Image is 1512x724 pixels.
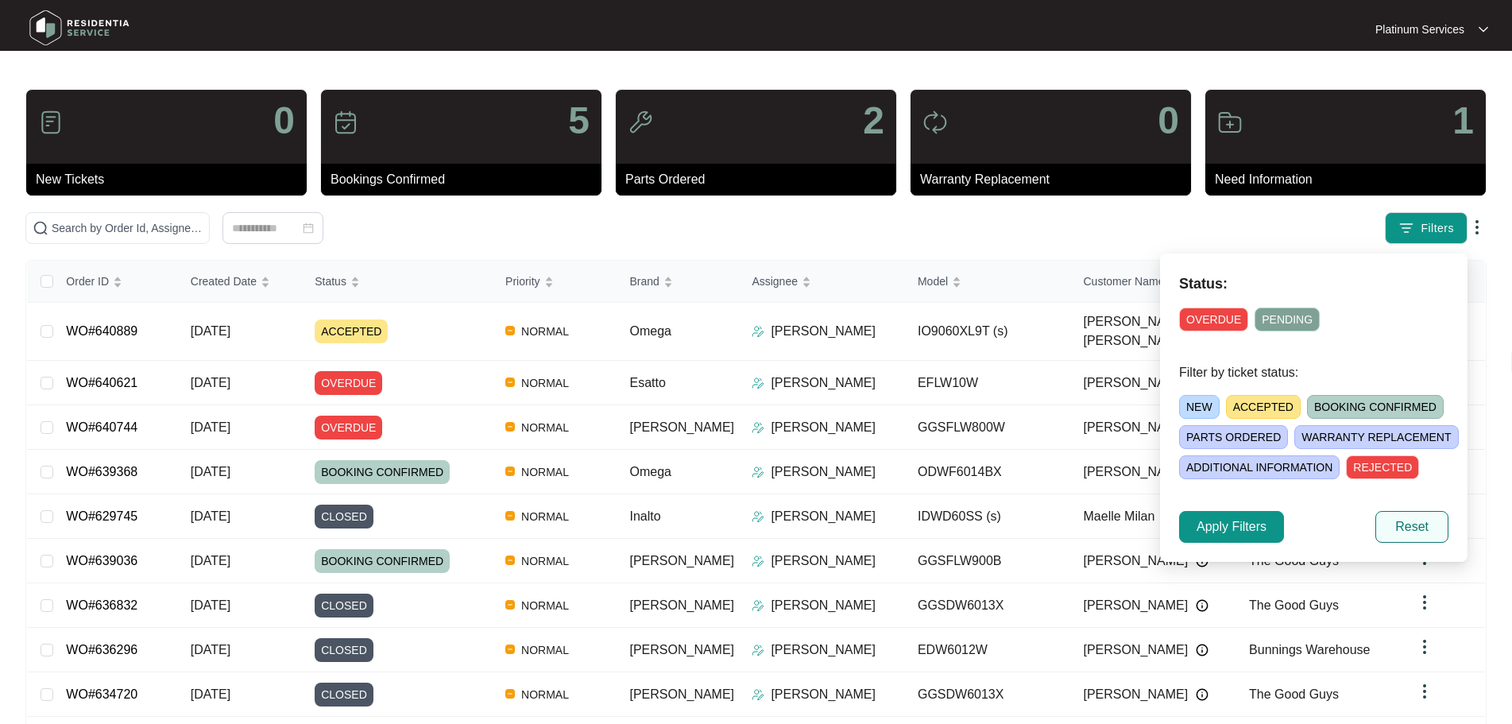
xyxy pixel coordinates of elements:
p: Warranty Replacement [920,170,1191,189]
img: residentia service logo [24,4,135,52]
span: Priority [505,273,540,290]
th: Assignee [739,261,905,303]
img: dropdown arrow [1415,637,1434,656]
td: EFLW10W [905,361,1071,405]
button: Apply Filters [1179,511,1284,543]
span: [PERSON_NAME] [1084,641,1189,660]
a: WO#636296 [66,643,137,656]
img: Assigner Icon [752,510,764,523]
a: WO#640621 [66,376,137,389]
p: [PERSON_NAME] [771,418,876,437]
p: Need Information [1215,170,1486,189]
span: Bunnings Warehouse [1249,643,1370,656]
img: Assigner Icon [752,421,764,434]
img: Assigner Icon [752,555,764,567]
th: Model [905,261,1071,303]
th: Brand [617,261,739,303]
span: NORMAL [515,374,575,393]
span: The Good Guys [1249,554,1339,567]
button: Reset [1375,511,1448,543]
img: icon [333,110,358,135]
p: [PERSON_NAME] [771,463,876,482]
a: WO#634720 [66,687,137,701]
span: Status [315,273,346,290]
th: Created Date [178,261,302,303]
img: Assigner Icon [752,466,764,478]
img: search-icon [33,220,48,236]
img: Vercel Logo [505,377,515,387]
img: Info icon [1196,688,1208,701]
span: [DATE] [191,643,230,656]
p: 0 [1158,102,1179,140]
span: [PERSON_NAME] [1084,463,1189,482]
img: Vercel Logo [505,422,515,432]
td: GGSDW6013X [905,672,1071,717]
img: Vercel Logo [505,326,515,335]
img: Assigner Icon [752,377,764,389]
button: filter iconFilters [1385,212,1468,244]
span: CLOSED [315,505,373,528]
td: IDWD60SS (s) [905,494,1071,539]
span: [PERSON_NAME] [1084,418,1189,437]
p: 2 [863,102,884,140]
span: [DATE] [191,324,230,338]
p: 1 [1452,102,1474,140]
span: [PERSON_NAME] [1084,596,1189,615]
p: Filter by ticket status: [1179,363,1448,382]
span: Inalto [629,509,660,523]
img: Vercel Logo [505,689,515,699]
span: [PERSON_NAME] [629,643,734,656]
p: [PERSON_NAME] [771,641,876,660]
span: OVERDUE [315,371,382,395]
span: OVERDUE [315,416,382,439]
td: GGSFLW900B [905,539,1071,583]
span: BOOKING CONFIRMED [315,460,450,484]
span: [DATE] [191,420,230,434]
span: Omega [629,324,671,338]
span: ACCEPTED [1226,395,1301,419]
span: NORMAL [515,596,575,615]
img: icon [38,110,64,135]
p: [PERSON_NAME] [771,552,876,571]
th: Customer Name [1071,261,1237,303]
span: BOOKING CONFIRMED [1307,395,1444,419]
img: dropdown arrow [1479,25,1488,33]
p: Parts Ordered [625,170,896,189]
span: [PERSON_NAME] [1084,685,1189,704]
th: Order ID [53,261,177,303]
img: Assigner Icon [752,599,764,612]
p: 5 [568,102,590,140]
p: [PERSON_NAME] [771,507,876,526]
th: Priority [493,261,617,303]
span: PENDING [1255,308,1320,331]
a: WO#640889 [66,324,137,338]
span: Model [918,273,948,290]
span: [PERSON_NAME] and [PERSON_NAME] ... [1084,312,1216,350]
span: [PERSON_NAME] [629,554,734,567]
img: filter icon [1398,220,1414,236]
img: dropdown arrow [1415,682,1434,701]
p: [PERSON_NAME] [771,374,876,393]
td: GGSDW6013X [905,583,1071,628]
img: Assigner Icon [752,644,764,656]
p: Bookings Confirmed [331,170,601,189]
span: [PERSON_NAME] [629,687,734,701]
th: Status [302,261,493,303]
img: icon [628,110,653,135]
span: [DATE] [191,465,230,478]
span: CLOSED [315,594,373,618]
img: Vercel Logo [505,511,515,521]
span: Brand [629,273,659,290]
span: [DATE] [191,598,230,612]
img: Vercel Logo [505,556,515,565]
span: [PERSON_NAME] [1084,552,1189,571]
a: WO#640744 [66,420,137,434]
span: [PERSON_NAME] [629,598,734,612]
span: NORMAL [515,322,575,341]
img: Vercel Logo [505,467,515,476]
img: Vercel Logo [505,600,515,610]
span: PARTS ORDERED [1179,425,1288,449]
span: NEW [1179,395,1220,419]
span: Reset [1395,517,1429,536]
img: Info icon [1196,644,1208,656]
